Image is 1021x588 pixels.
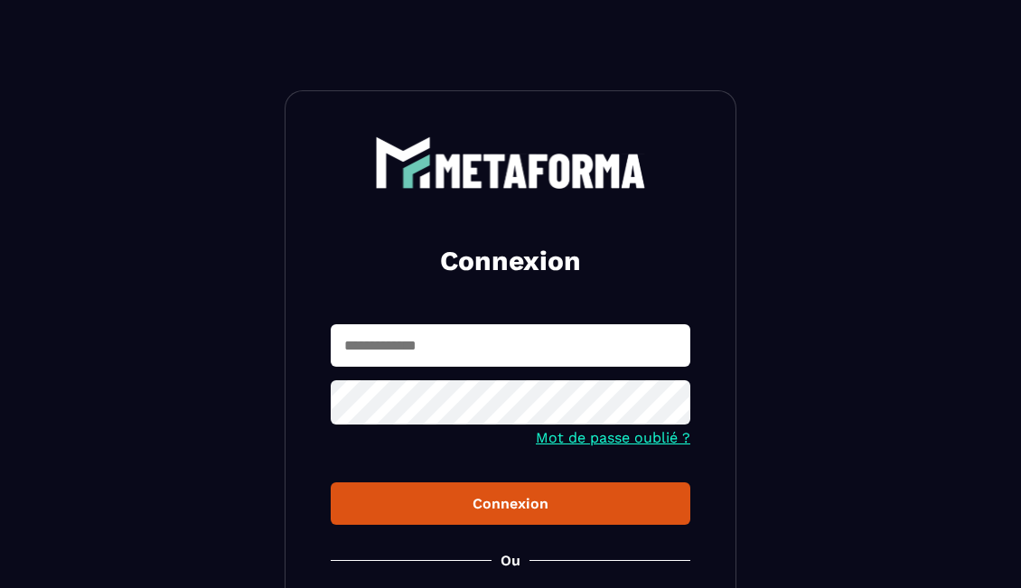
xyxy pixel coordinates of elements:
[375,136,646,189] img: logo
[331,136,690,189] a: logo
[352,243,669,279] h2: Connexion
[536,429,690,446] a: Mot de passe oublié ?
[345,495,676,512] div: Connexion
[501,552,520,569] p: Ou
[331,482,690,525] button: Connexion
